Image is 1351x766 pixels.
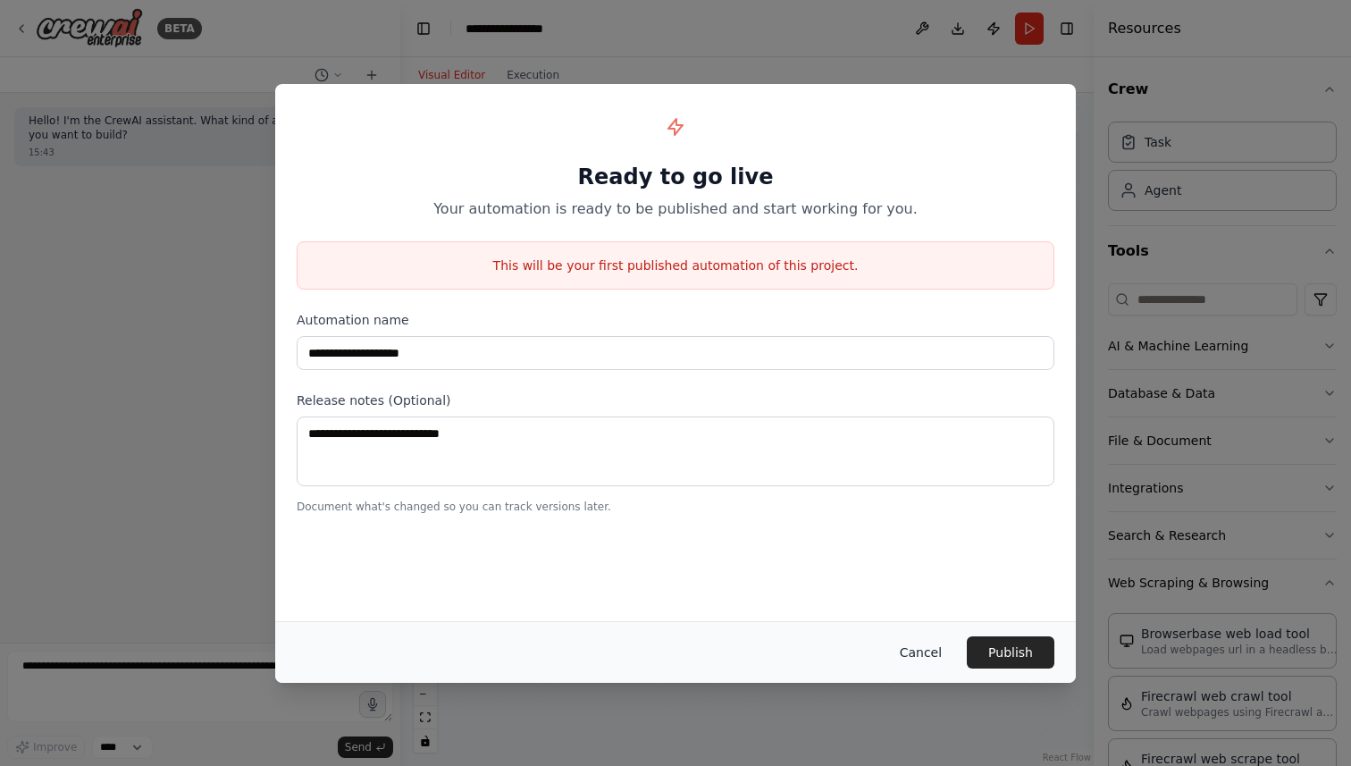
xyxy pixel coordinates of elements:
button: Cancel [885,636,956,669]
p: This will be your first published automation of this project. [298,257,1053,274]
label: Release notes (Optional) [297,391,1054,409]
label: Automation name [297,311,1054,329]
p: Document what's changed so you can track versions later. [297,500,1054,514]
p: Your automation is ready to be published and start working for you. [297,198,1054,220]
h1: Ready to go live [297,163,1054,191]
button: Publish [967,636,1054,669]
